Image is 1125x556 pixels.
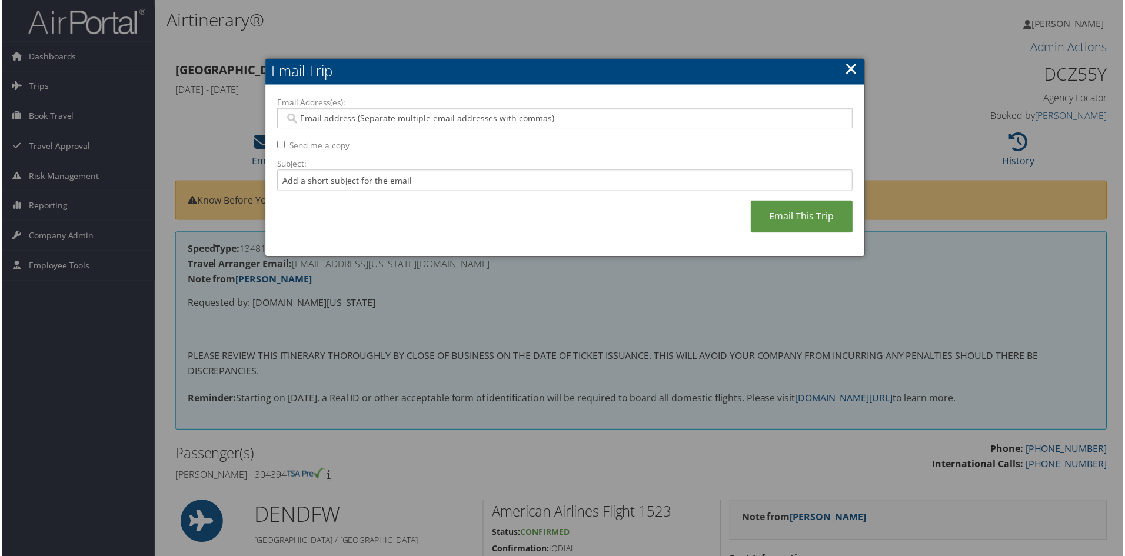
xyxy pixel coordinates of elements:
label: Subject: [276,158,854,170]
input: Email address (Separate multiple email addresses with commas) [284,113,846,125]
label: Email Address(es): [276,97,854,109]
label: Send me a copy [288,140,348,152]
h2: Email Trip [264,59,866,85]
a: × [846,57,859,81]
input: Add a short subject for the email [276,170,854,192]
a: Email This Trip [751,201,854,234]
